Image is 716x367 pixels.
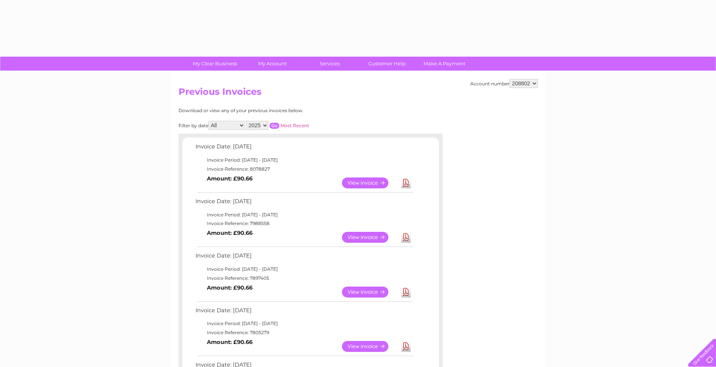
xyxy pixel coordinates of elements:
[194,319,414,328] td: Invoice Period: [DATE] - [DATE]
[470,79,538,88] div: Account number
[184,57,246,71] a: My Clear Business
[194,210,414,219] td: Invoice Period: [DATE] - [DATE]
[401,177,411,188] a: Download
[280,123,309,128] a: Most Recent
[207,230,253,236] b: Amount: £90.66
[194,274,414,283] td: Invoice Reference: 7897405
[194,196,414,210] td: Invoice Date: [DATE]
[401,341,411,352] a: Download
[207,175,253,182] b: Amount: £90.66
[194,219,414,228] td: Invoice Reference: 7988558
[356,57,418,71] a: Customer Help
[179,108,377,113] div: Download or view any of your previous invoices below.
[207,284,253,291] b: Amount: £90.66
[194,142,414,156] td: Invoice Date: [DATE]
[194,165,414,174] td: Invoice Reference: 8078827
[342,177,397,188] a: View
[194,156,414,165] td: Invoice Period: [DATE] - [DATE]
[179,121,377,130] div: Filter by date
[194,328,414,337] td: Invoice Reference: 7805279
[194,305,414,319] td: Invoice Date: [DATE]
[207,339,253,345] b: Amount: £90.66
[413,57,476,71] a: Make A Payment
[401,287,411,298] a: Download
[194,251,414,265] td: Invoice Date: [DATE]
[342,287,397,298] a: View
[401,232,411,243] a: Download
[342,232,397,243] a: View
[241,57,303,71] a: My Account
[194,265,414,274] td: Invoice Period: [DATE] - [DATE]
[342,341,397,352] a: View
[179,86,538,101] h2: Previous Invoices
[299,57,361,71] a: Services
